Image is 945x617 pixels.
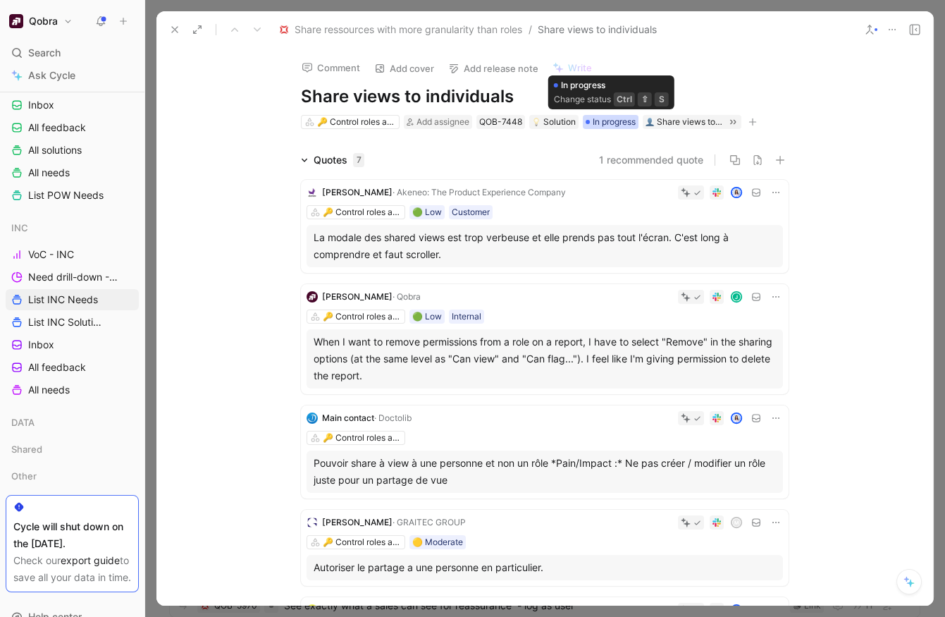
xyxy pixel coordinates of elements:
div: DATA [6,412,139,437]
a: Inbox [6,334,139,355]
img: logo [307,187,318,198]
span: Share views to individuals [538,21,657,38]
img: Qobra [9,14,23,28]
button: Write [546,58,598,78]
button: Comment [295,58,366,78]
img: avatar [732,414,741,423]
span: Add assignee [416,116,469,127]
span: INC [11,221,28,235]
img: logo [307,413,318,424]
span: [PERSON_NAME] [322,187,393,197]
img: logo [307,517,318,528]
img: 👤 [646,118,654,126]
a: Ask Cycle [6,65,139,86]
a: All solutions [6,140,139,161]
span: Write [568,61,592,74]
span: List POW Needs [28,188,104,202]
button: Add cover [368,59,440,78]
div: 🔑 Control roles and sharing [323,431,402,445]
img: 💡 [532,118,541,126]
span: VoC - INC [28,248,74,262]
div: 🔑 Control roles and sharing [323,535,402,549]
h1: Qobra [29,15,58,28]
img: 💢 [279,25,289,35]
span: · Gocardless [358,604,407,615]
div: INCVoC - INCNeed drill-down - INCList INC NeedsList INC SolutionsInboxAll feedbackAll needs [6,217,139,401]
span: [PERSON_NAME] [322,291,393,302]
a: List INC Solutions [6,312,139,333]
a: List POW Needs [6,185,139,206]
div: Check our to save all your data in time. [13,552,131,586]
div: J [732,293,741,302]
span: All needs [28,166,70,180]
span: All feedback [28,121,86,135]
div: 🟢 Low [412,205,442,219]
span: All solutions [28,143,82,157]
button: QobraQobra [6,11,76,31]
a: List INC Needs [6,289,139,310]
span: All feedback [28,360,86,374]
button: 💢Share ressources with more granularity than roles [276,21,526,38]
span: In progress [593,115,636,129]
a: Need drill-down - INC [6,267,139,288]
div: m [732,518,741,527]
img: avatar [732,188,741,197]
div: Shared [6,439,139,464]
span: · Akeneo: The Product Experience Company [393,187,566,197]
span: · GRAITEC GROUP [393,517,466,527]
div: 🟡 Moderate [412,535,463,549]
a: VoC - INC [6,244,139,265]
div: Autoriser le partage a une personne en particulier. [314,559,776,576]
div: 🔑 Control roles and sharing [317,115,396,129]
div: Solution [532,115,576,129]
div: Search [6,42,139,63]
span: Inbox [28,98,54,112]
span: [PERSON_NAME] [322,517,393,527]
span: / [529,21,532,38]
div: 🔑 Control roles and sharing [323,205,402,219]
div: La modale des shared views est trop verbeuse et elle prends pas tout l'écran. C'est long à compre... [314,229,776,263]
div: QOB-7448 [479,115,522,129]
div: INC [6,217,139,238]
a: export guide [61,554,120,566]
div: Quotes7 [295,152,370,169]
button: Add release note [442,59,545,78]
div: Share views to individuals [657,115,723,129]
div: Customer [452,205,490,219]
span: List INC Solutions [28,315,104,329]
div: Cycle will shut down on the [DATE]. [13,518,131,552]
div: 7 [353,153,364,167]
span: All needs [28,383,70,397]
div: 🔑 Control roles and sharing [323,310,402,324]
span: Inbox [28,338,54,352]
span: Other [11,469,37,483]
div: 💡Solution [529,115,579,129]
div: DATA [6,412,139,433]
span: Ask Cycle [28,67,75,84]
div: In progress [583,115,638,129]
span: List INC Needs [28,293,98,307]
button: 1 recommended quote [599,152,703,169]
a: All needs [6,162,139,183]
div: Shared [6,439,139,460]
span: Jslapaka [322,604,358,615]
span: Share ressources with more granularity than roles [295,21,522,38]
div: Quotes [314,152,364,169]
div: Internal [452,310,481,324]
div: When I want to remove permissions from a role on a report, I have to select "Remove" in the shari... [314,334,776,384]
img: avatar [732,606,741,615]
img: logo [307,291,318,303]
div: POWVOC-POWNeed drill-down - POWInboxAll feedbackAll solutionsAll needsList POW Needs [6,23,139,206]
span: DATA [11,415,35,429]
div: Pouvoir share à view à une personne et non un rôle *Pain/Impact :* Ne pas créer / modifier un rôl... [314,455,776,489]
div: Other [6,465,139,487]
div: 🟢 Low [412,310,442,324]
img: logo [307,604,318,616]
div: Other [6,465,139,491]
a: All feedback [6,357,139,378]
a: All needs [6,379,139,401]
span: Shared [11,442,42,456]
span: Need drill-down - INC [28,270,121,284]
a: Inbox [6,94,139,116]
span: · Qobra [393,291,421,302]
